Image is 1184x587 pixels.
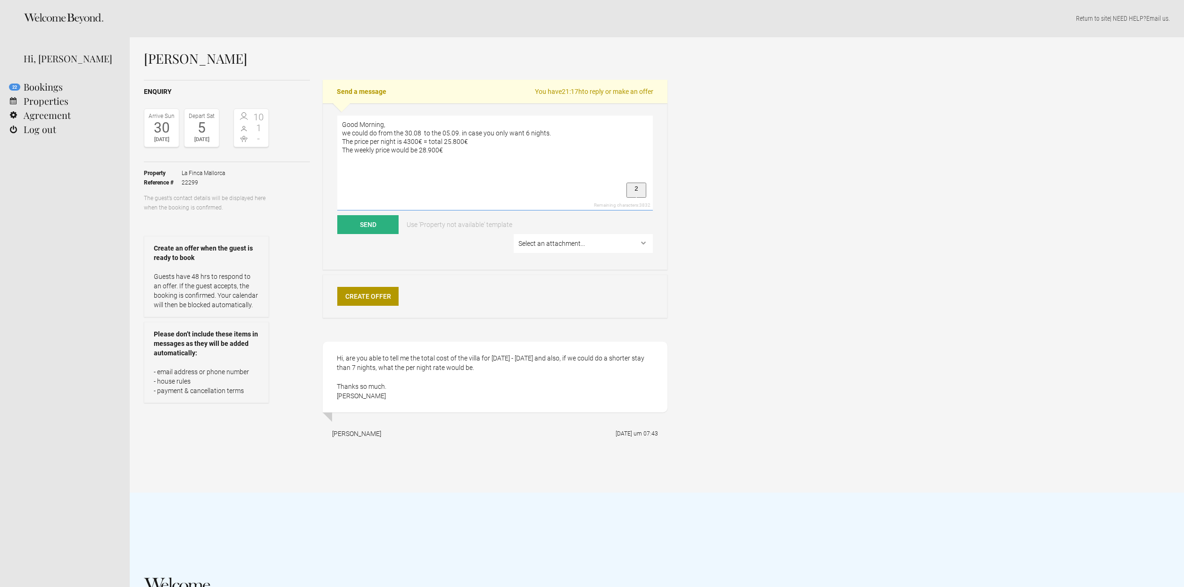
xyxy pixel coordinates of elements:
textarea: To enrich screen reader interactions, please activate Accessibility in Grammarly extension settings [337,116,653,210]
h2: Enquiry [144,87,310,97]
div: Arrive Sun [147,111,176,121]
h2: Send a message [323,80,667,103]
button: Send [337,215,399,234]
span: La Finca Mallorca [182,168,225,178]
div: [PERSON_NAME] [332,429,381,438]
flynt-notification-badge: 22 [9,84,20,91]
p: - email address or phone number - house rules - payment & cancellation terms [154,367,259,395]
div: Hi, are you able to tell me the total cost of the villa for [DATE] - [DATE] and also, if we could... [323,342,667,412]
strong: Property [144,168,182,178]
strong: Please don’t include these items in messages as they will be added automatically: [154,329,259,358]
a: Return to site [1076,15,1110,22]
a: Email us [1146,15,1168,22]
div: 30 [147,121,176,135]
span: - [251,134,267,143]
div: Depart Sat [187,111,217,121]
div: [DATE] [147,135,176,144]
span: 22299 [182,178,225,187]
strong: Create an offer when the guest is ready to book [154,243,259,262]
div: [DATE] [187,135,217,144]
flynt-countdown: 21:17h [562,88,582,95]
flynt-date-display: [DATE] um 07:43 [616,430,658,437]
span: 1 [251,123,267,133]
span: 10 [251,112,267,122]
p: The guest’s contact details will be displayed here when the booking is confirmed. [144,193,269,212]
p: Guests have 48 hrs to respond to an offer. If the guest accepts, the booking is confirmed. Your c... [154,272,259,310]
strong: Reference # [144,178,182,187]
div: 5 [187,121,217,135]
span: You have to reply or make an offer [535,87,653,96]
p: | NEED HELP? . [144,14,1170,23]
div: Hi, [PERSON_NAME] [24,51,116,66]
h1: [PERSON_NAME] [144,51,667,66]
a: Use 'Property not available' template [400,215,519,234]
a: Create Offer [337,287,399,306]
